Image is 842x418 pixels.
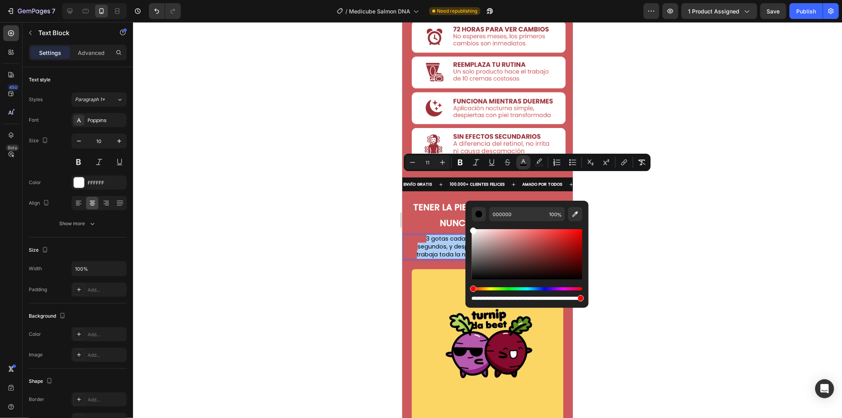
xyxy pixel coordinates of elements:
[29,265,42,272] div: Width
[472,287,582,290] div: Hue
[29,286,47,293] div: Padding
[29,76,51,83] div: Text style
[29,351,43,358] div: Image
[349,7,410,15] span: Medicube Salmon DNA
[29,245,50,256] div: Size
[29,217,127,231] button: Show more
[796,7,816,15] div: Publish
[52,6,55,16] p: 7
[39,49,61,57] p: Settings
[29,311,67,322] div: Background
[767,8,780,15] span: Save
[29,136,50,146] div: Size
[38,28,105,38] p: Text Block
[8,84,19,90] div: 450
[29,96,43,103] div: Styles
[72,262,126,276] input: Auto
[437,8,477,15] span: Need republishing
[88,286,125,294] div: Add...
[345,7,347,15] span: /
[489,207,546,221] input: E.g FFFFFF
[88,331,125,338] div: Add...
[557,211,562,219] span: %
[404,154,651,171] div: Editor contextual toolbar
[75,96,105,103] span: Paragraph 1*
[29,179,41,186] div: Color
[88,179,125,186] div: FFFFFF
[88,396,125,403] div: Add...
[815,379,834,398] div: Open Intercom Messenger
[78,49,105,57] p: Advanced
[29,117,39,124] div: Font
[6,145,19,151] div: Beta
[29,331,41,338] div: Color
[402,22,573,418] iframe: Design area
[681,3,757,19] button: 1 product assigned
[29,376,54,387] div: Shape
[149,3,181,19] div: Undo/Redo
[688,7,739,15] span: 1 product assigned
[760,3,786,19] button: Save
[29,396,44,403] div: Border
[29,198,51,209] div: Align
[60,220,96,228] div: Show more
[88,117,125,124] div: Poppins
[88,352,125,359] div: Add...
[3,3,59,19] button: 7
[9,247,161,399] img: 22.webp
[71,92,127,107] button: Paragraph 1*
[789,3,823,19] button: Publish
